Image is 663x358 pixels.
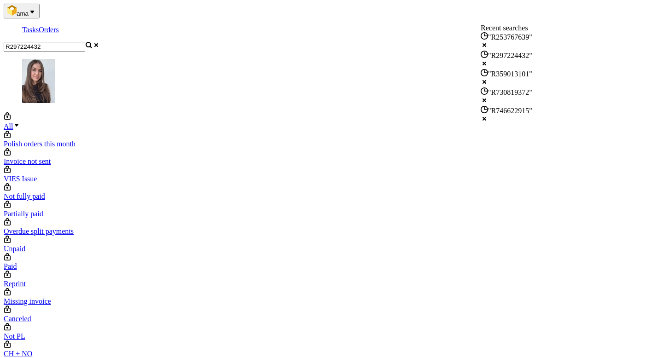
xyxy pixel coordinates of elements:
[22,26,39,34] a: Tasks
[4,323,659,340] a: Not PL
[4,148,659,165] a: Invoice not sent
[4,306,659,323] a: Canceled
[4,183,659,200] a: Not fully paid
[39,26,59,34] a: Orders
[17,10,29,17] span: ama
[4,236,659,253] a: Unpaid
[4,131,659,148] a: Polish orders this month
[488,70,532,78] span: "R359013101"
[4,201,659,218] a: Partially paid
[7,5,17,16] img: logo
[22,59,55,103] img: Sandra Beśka
[488,88,532,96] span: "R730819372"
[488,52,532,59] span: "R297224432"
[488,107,532,115] span: "R746622915"
[488,33,532,41] span: "R253767639"
[4,341,659,358] a: CH + NO
[4,288,659,305] a: Missing invoice
[481,24,528,32] span: Recent searches
[4,166,659,183] a: VIES Issue
[4,4,40,18] button: ama
[4,253,659,270] a: Paid
[4,271,659,288] a: Reprint
[4,112,659,130] a: All
[4,218,659,235] a: Overdue split payments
